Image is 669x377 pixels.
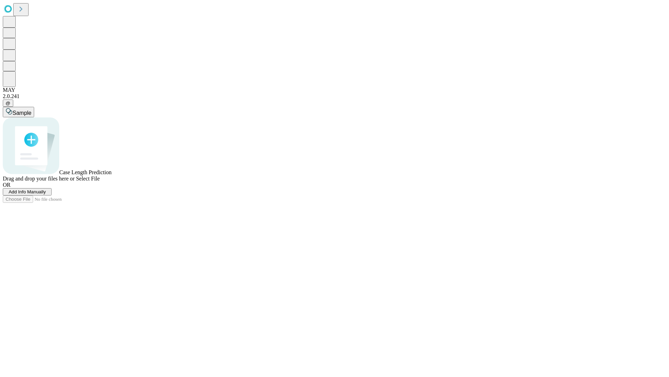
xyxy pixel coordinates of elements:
span: Sample [13,110,31,116]
span: OR [3,182,10,188]
span: Case Length Prediction [59,169,111,175]
span: @ [6,101,10,106]
span: Select File [76,176,100,182]
div: 2.0.241 [3,93,666,99]
span: Add Info Manually [9,189,46,194]
button: @ [3,99,13,107]
button: Add Info Manually [3,188,52,195]
div: MAY [3,87,666,93]
span: Drag and drop your files here or [3,176,75,182]
button: Sample [3,107,34,117]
